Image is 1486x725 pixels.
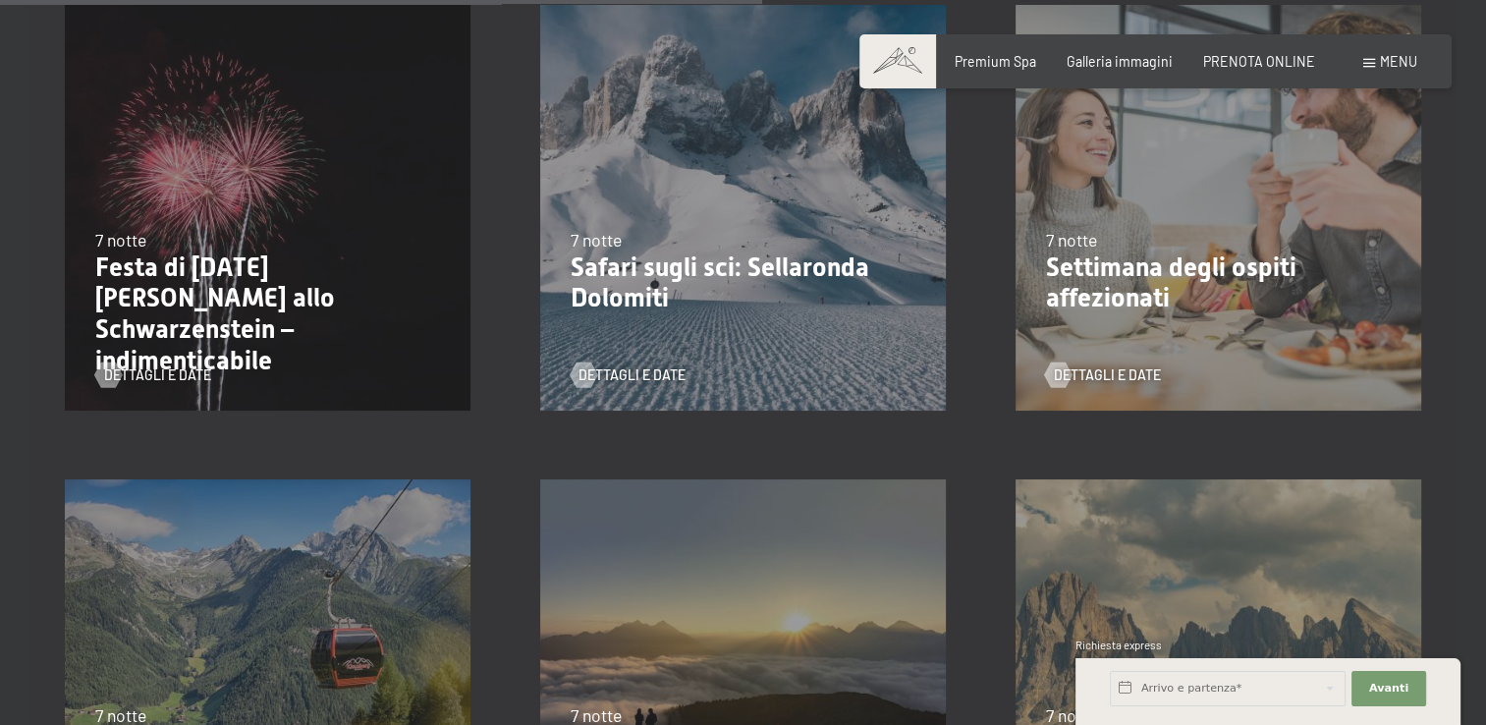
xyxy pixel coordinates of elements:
a: Galleria immagini [1067,53,1173,70]
span: 7 notte [1045,229,1096,251]
span: Richiesta express [1075,639,1162,651]
a: Premium Spa [955,53,1036,70]
a: Dettagli e Date [1045,365,1161,385]
a: Dettagli e Date [95,365,211,385]
span: Dettagli e Date [1054,365,1161,385]
a: Dettagli e Date [571,365,687,385]
button: Avanti [1351,671,1426,706]
p: Settimana degli ospiti affezionati [1045,252,1391,314]
span: Menu [1380,53,1417,70]
span: 7 notte [95,229,146,251]
span: Dettagli e Date [104,365,211,385]
p: Safari sugli sci: Sellaronda Dolomiti [571,252,916,314]
a: PRENOTA ONLINE [1203,53,1315,70]
span: 7 notte [571,229,622,251]
span: Dettagli e Date [578,365,686,385]
p: Festa di [DATE][PERSON_NAME] allo Schwarzenstein – indimenticabile [95,252,441,377]
span: Avanti [1369,681,1408,697]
